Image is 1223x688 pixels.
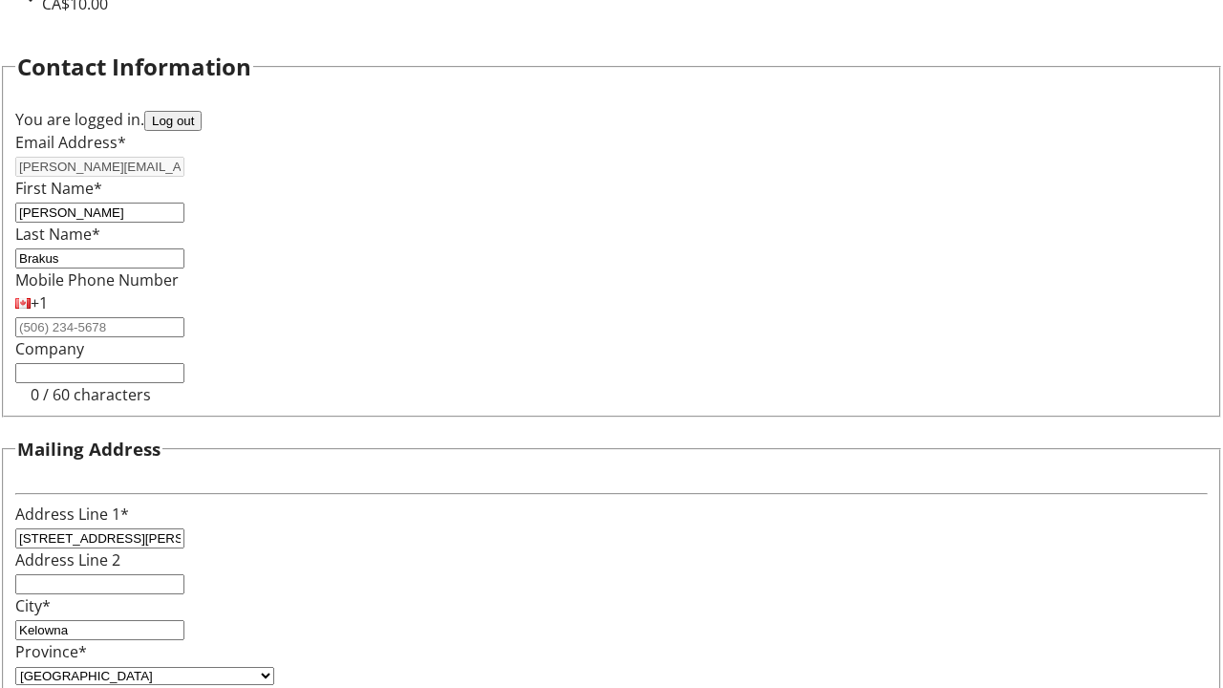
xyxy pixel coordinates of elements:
label: Address Line 2 [15,549,120,570]
label: Mobile Phone Number [15,269,179,290]
h2: Contact Information [17,50,251,84]
label: Last Name* [15,224,100,245]
input: City [15,620,184,640]
div: You are logged in. [15,108,1208,131]
h3: Mailing Address [17,436,161,462]
label: Province* [15,641,87,662]
label: Email Address* [15,132,126,153]
label: City* [15,595,51,616]
button: Log out [144,111,202,131]
label: Company [15,338,84,359]
tr-character-limit: 0 / 60 characters [31,384,151,405]
label: Address Line 1* [15,504,129,525]
label: First Name* [15,178,102,199]
input: Address [15,528,184,548]
input: (506) 234-5678 [15,317,184,337]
